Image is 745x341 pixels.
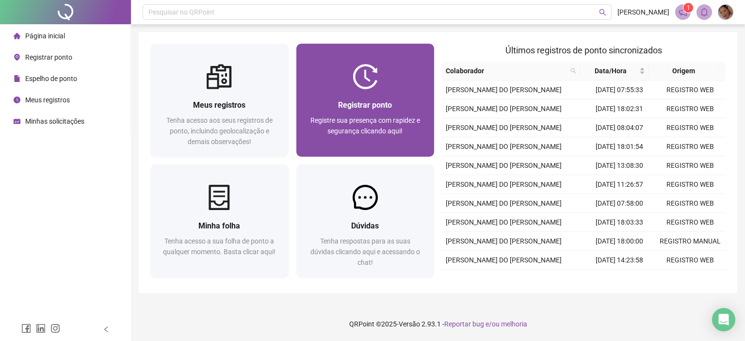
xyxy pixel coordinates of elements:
td: REGISTRO WEB [655,81,726,99]
span: linkedin [36,324,46,333]
td: [DATE] 08:04:07 [584,118,655,137]
span: [PERSON_NAME] DO [PERSON_NAME] [446,143,562,150]
td: [DATE] 18:02:31 [584,99,655,118]
span: home [14,32,20,39]
td: REGISTRO WEB [655,118,726,137]
span: [PERSON_NAME] DO [PERSON_NAME] [446,218,562,226]
td: [DATE] 18:03:33 [584,213,655,232]
img: 90499 [718,5,733,19]
span: Espelho de ponto [25,75,77,82]
td: REGISTRO WEB [655,251,726,270]
span: [PERSON_NAME] DO [PERSON_NAME] [446,256,562,264]
a: Meus registrosTenha acesso aos seus registros de ponto, incluindo geolocalização e demais observa... [150,44,289,157]
span: Dúvidas [351,221,379,230]
span: Registrar ponto [25,53,72,61]
footer: QRPoint © 2025 - 2.93.1 - [131,307,745,341]
td: REGISTRO WEB [655,99,726,118]
span: [PERSON_NAME] DO [PERSON_NAME] [446,105,562,113]
span: Registre sua presença com rapidez e segurança clicando aqui! [310,116,420,135]
span: Minha folha [198,221,240,230]
span: bell [700,8,709,16]
span: search [570,68,576,74]
span: Minhas solicitações [25,117,84,125]
td: REGISTRO WEB [655,270,726,289]
a: Registrar pontoRegistre sua presença com rapidez e segurança clicando aqui! [296,44,435,157]
td: [DATE] 18:01:54 [584,137,655,156]
span: Reportar bug e/ou melhoria [444,320,527,328]
span: instagram [50,324,60,333]
td: [DATE] 18:00:00 [584,232,655,251]
span: schedule [14,118,20,125]
span: clock-circle [14,97,20,103]
span: [PERSON_NAME] DO [PERSON_NAME] [446,237,562,245]
span: [PERSON_NAME] DO [PERSON_NAME] [446,86,562,94]
span: Colaborador [446,65,567,76]
span: Meus registros [25,96,70,104]
span: [PERSON_NAME] DO [PERSON_NAME] [446,162,562,169]
td: REGISTRO WEB [655,194,726,213]
span: notification [679,8,687,16]
span: [PERSON_NAME] DO [PERSON_NAME] [446,124,562,131]
a: Minha folhaTenha acesso a sua folha de ponto a qualquer momento. Basta clicar aqui! [150,164,289,277]
span: search [568,64,578,78]
sup: 1 [683,3,693,13]
span: environment [14,54,20,61]
th: Data/Hora [580,62,649,81]
span: Últimos registros de ponto sincronizados [505,45,662,55]
span: Versão [399,320,420,328]
td: [DATE] 14:23:58 [584,251,655,270]
td: [DATE] 07:55:33 [584,81,655,99]
td: [DATE] 07:58:00 [584,194,655,213]
span: [PERSON_NAME] [617,7,669,17]
span: Tenha acesso a sua folha de ponto a qualquer momento. Basta clicar aqui! [163,237,275,256]
td: REGISTRO WEB [655,175,726,194]
span: [PERSON_NAME] DO [PERSON_NAME] [446,199,562,207]
span: 1 [687,4,690,11]
td: [DATE] 13:08:30 [584,156,655,175]
td: REGISTRO WEB [655,156,726,175]
span: facebook [21,324,31,333]
span: Registrar ponto [338,100,392,110]
span: Meus registros [193,100,245,110]
td: [DATE] 11:26:57 [584,175,655,194]
a: DúvidasTenha respostas para as suas dúvidas clicando aqui e acessando o chat! [296,164,435,277]
div: Open Intercom Messenger [712,308,735,331]
td: REGISTRO MANUAL [655,232,726,251]
td: REGISTRO WEB [655,137,726,156]
span: Página inicial [25,32,65,40]
span: Tenha acesso aos seus registros de ponto, incluindo geolocalização e demais observações! [166,116,273,146]
span: search [599,9,606,16]
th: Origem [649,62,718,81]
td: REGISTRO WEB [655,213,726,232]
td: [DATE] 12:24:23 [584,270,655,289]
span: [PERSON_NAME] DO [PERSON_NAME] [446,180,562,188]
span: file [14,75,20,82]
span: Tenha respostas para as suas dúvidas clicando aqui e acessando o chat! [310,237,420,266]
span: Data/Hora [584,65,637,76]
span: left [103,326,110,333]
